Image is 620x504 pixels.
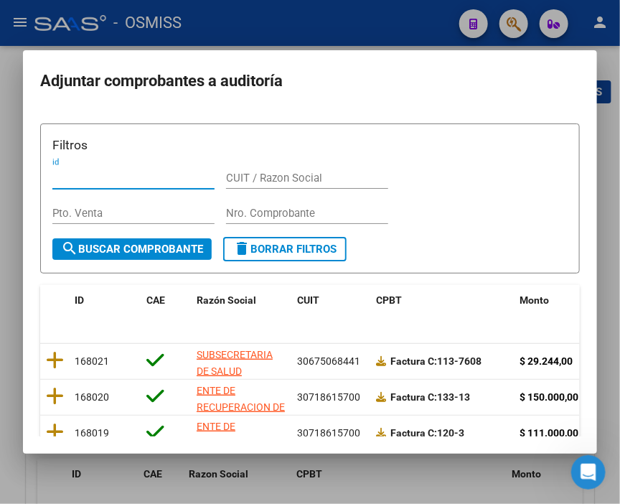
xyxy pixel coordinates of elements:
span: 168020 [75,391,109,403]
strong: 113-7608 [390,355,482,367]
datatable-header-cell: CPBT [370,285,514,332]
iframe: Intercom live chat [571,455,606,490]
span: ID [75,294,84,306]
button: Buscar Comprobante [52,238,212,260]
span: 30718615700 [297,427,360,439]
datatable-header-cell: ID [69,285,141,332]
span: CUIT [297,294,319,306]
span: Factura C: [390,391,437,403]
h3: Filtros [52,136,568,154]
datatable-header-cell: CUIT [291,285,370,332]
button: Borrar Filtros [223,237,347,261]
span: CPBT [376,294,402,306]
span: 168021 [75,355,109,367]
strong: $ 111.000,00 [520,427,578,439]
strong: 133-13 [390,391,470,403]
span: Razón Social [197,294,256,306]
strong: 120-3 [390,427,464,439]
span: Factura C: [390,355,437,367]
strong: $ 29.244,00 [520,355,573,367]
span: 168019 [75,427,109,439]
strong: $ 150.000,00 [520,391,578,403]
datatable-header-cell: Monto [514,285,614,332]
span: Factura C: [390,427,437,439]
span: Borrar Filtros [233,243,337,256]
span: SUBSECRETARIA DE SALUD [197,349,273,377]
span: Buscar Comprobante [61,243,203,256]
span: Monto [520,294,549,306]
span: 30675068441 [297,355,360,367]
span: 30718615700 [297,391,360,403]
datatable-header-cell: Razón Social [191,285,291,332]
datatable-header-cell: CAE [141,285,191,332]
span: CAE [146,294,165,306]
h2: Adjuntar comprobantes a auditoría [40,67,580,95]
mat-icon: search [61,240,78,257]
mat-icon: delete [233,240,250,257]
